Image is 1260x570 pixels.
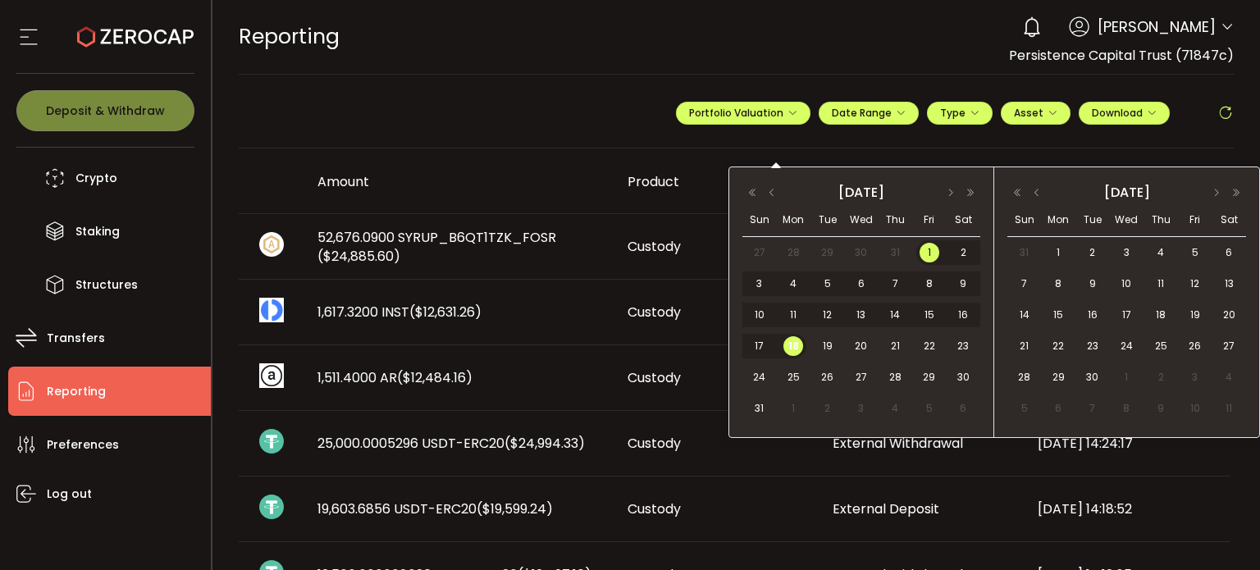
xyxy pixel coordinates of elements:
[1042,203,1076,237] th: Mon
[1025,499,1230,518] div: [DATE] 14:18:52
[953,336,973,356] span: 23
[1098,16,1216,38] span: [PERSON_NAME]
[818,305,838,325] span: 12
[504,434,585,453] span: ($24,994.33)
[259,363,284,388] img: ar_portfolio.png
[750,305,769,325] span: 10
[317,247,400,266] span: ($24,885.60)
[1110,203,1144,237] th: Wed
[851,274,871,294] span: 6
[628,237,681,256] span: Custody
[1185,336,1205,356] span: 26
[75,166,117,190] span: Crypto
[1075,203,1110,237] th: Tue
[47,482,92,506] span: Log out
[912,203,946,237] th: Fri
[1151,305,1171,325] span: 18
[1092,106,1157,120] span: Download
[1009,46,1234,65] span: Persistence Capital Trust (71847c)
[750,367,769,387] span: 24
[397,368,472,387] span: ($12,484.16)
[16,90,194,131] button: Deposit & Withdraw
[1083,367,1102,387] span: 30
[409,303,482,321] span: ($12,631.26)
[304,172,614,191] div: Amount
[1151,274,1171,294] span: 11
[1048,243,1068,262] span: 1
[317,368,472,387] span: 1,511.4000 AR
[1116,367,1136,387] span: 1
[851,305,871,325] span: 13
[628,368,681,387] span: Custody
[851,399,871,418] span: 3
[885,274,905,294] span: 7
[1014,106,1043,120] span: Asset
[953,243,973,262] span: 2
[1079,102,1170,125] button: Download
[259,429,284,454] img: usdt_portfolio.svg
[1212,203,1246,237] th: Sat
[927,102,993,125] button: Type
[75,220,120,244] span: Staking
[1116,243,1136,262] span: 3
[833,499,939,518] span: External Deposit
[47,433,119,457] span: Preferences
[885,399,905,418] span: 4
[628,499,681,518] span: Custody
[953,399,973,418] span: 6
[628,303,681,321] span: Custody
[1185,243,1205,262] span: 5
[818,243,838,262] span: 29
[833,434,963,453] span: External Withdrawal
[1015,305,1034,325] span: 14
[46,105,165,116] span: Deposit & Withdraw
[1144,203,1178,237] th: Thu
[885,336,905,356] span: 21
[920,336,939,356] span: 22
[750,336,769,356] span: 17
[1048,305,1068,325] span: 15
[783,399,803,418] span: 1
[1070,393,1260,570] div: Chat Widget
[259,232,284,257] img: zuPXiwguUFiBOIQyqLOiXsnnNitlx7q4LCwEbLHADjIpTka+Lip0HH8D0VTrd02z+wEAAAAASUVORK5CYII=
[1015,336,1034,356] span: 21
[818,399,838,418] span: 2
[1048,399,1068,418] span: 6
[1083,336,1102,356] span: 23
[742,203,776,237] th: Sun
[920,305,939,325] span: 15
[851,367,871,387] span: 27
[783,336,803,356] span: 18
[1048,336,1068,356] span: 22
[1116,274,1136,294] span: 10
[1219,274,1239,294] span: 13
[818,336,838,356] span: 19
[1083,305,1102,325] span: 16
[1185,274,1205,294] span: 12
[47,326,105,350] span: Transfers
[1151,367,1171,387] span: 2
[750,243,769,262] span: 27
[1185,305,1205,325] span: 19
[1116,305,1136,325] span: 17
[1116,336,1136,356] span: 24
[953,367,973,387] span: 30
[879,203,912,237] th: Thu
[614,172,819,191] div: Product
[1001,102,1071,125] button: Asset
[750,399,769,418] span: 31
[940,106,979,120] span: Type
[851,243,871,262] span: 30
[783,274,803,294] span: 4
[75,273,138,297] span: Structures
[818,274,838,294] span: 5
[317,499,553,518] span: 19,603.6856 USDT-ERC20
[1151,243,1171,262] span: 4
[947,203,980,237] th: Sat
[1219,336,1239,356] span: 27
[1007,203,1042,237] th: Sun
[1015,274,1034,294] span: 7
[628,434,681,453] span: Custody
[920,243,939,262] span: 1
[1048,180,1205,205] div: [DATE]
